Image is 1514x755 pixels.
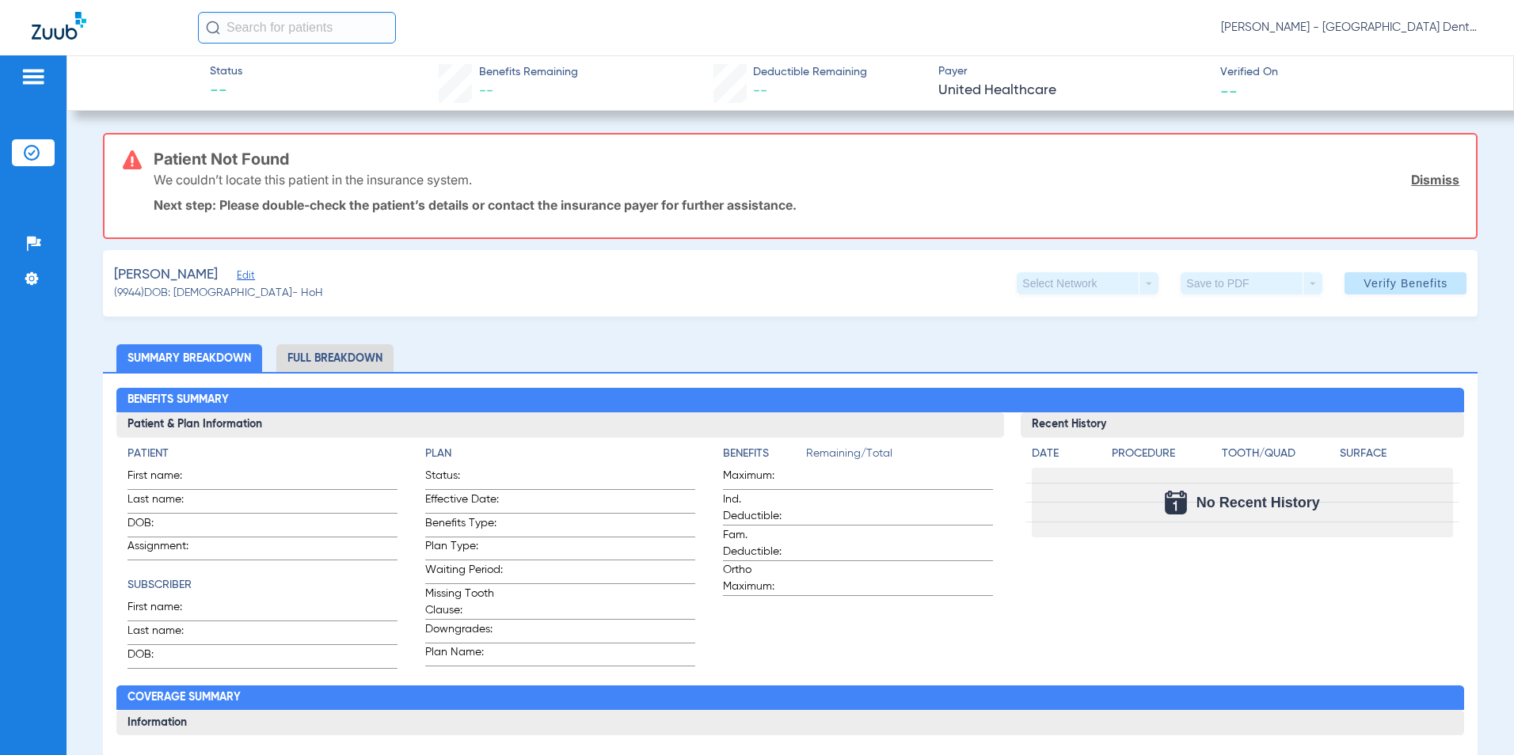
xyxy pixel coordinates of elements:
[114,265,218,285] span: [PERSON_NAME]
[206,21,220,35] img: Search Icon
[806,446,993,468] span: Remaining/Total
[1345,272,1466,294] button: Verify Benefits
[1220,82,1238,99] span: --
[479,64,578,81] span: Benefits Remaining
[723,446,806,462] h4: Benefits
[425,491,503,513] span: Effective Date:
[1222,446,1334,462] h4: Tooth/Quad
[1196,495,1320,510] span: No Recent History
[32,12,86,40] img: Zuub Logo
[1021,412,1464,438] h3: Recent History
[1340,446,1452,462] h4: Surface
[127,538,205,560] span: Assignment:
[127,599,205,620] span: First name:
[116,388,1464,413] h2: Benefits Summary
[123,150,142,169] img: error-icon
[116,685,1464,711] h2: Coverage Summary
[479,84,493,98] span: --
[198,12,396,44] input: Search for patients
[1112,446,1216,468] app-breakdown-title: Procedure
[237,270,251,285] span: Edit
[1340,446,1452,468] app-breakdown-title: Surface
[114,285,323,302] span: (9944) DOB: [DEMOGRAPHIC_DATA] - HoH
[116,710,1464,735] h3: Information
[276,344,394,372] li: Full Breakdown
[1220,64,1489,81] span: Verified On
[1032,446,1098,468] app-breakdown-title: Date
[425,644,503,666] span: Plan Name:
[116,412,1003,438] h3: Patient & Plan Information
[127,446,398,462] h4: Patient
[938,63,1207,80] span: Payer
[425,468,503,489] span: Status:
[1411,172,1459,188] a: Dismiss
[127,577,398,594] h4: Subscriber
[425,562,503,583] span: Waiting Period:
[154,172,472,188] p: We couldn’t locate this patient in the insurance system.
[753,84,767,98] span: --
[210,63,242,80] span: Status
[127,491,205,513] span: Last name:
[723,468,801,489] span: Maximum:
[938,81,1207,101] span: United Healthcare
[1165,491,1187,514] img: Calendar
[1364,277,1447,290] span: Verify Benefits
[425,446,695,462] h4: Plan
[723,491,801,525] span: Ind. Deductible:
[127,515,205,537] span: DOB:
[127,468,205,489] span: First name:
[127,623,205,644] span: Last name:
[154,151,1460,167] h3: Patient Not Found
[753,64,867,81] span: Deductible Remaining
[723,446,806,468] app-breakdown-title: Benefits
[116,344,262,372] li: Summary Breakdown
[425,621,503,643] span: Downgrades:
[425,515,503,537] span: Benefits Type:
[210,81,242,103] span: --
[1032,446,1098,462] h4: Date
[1221,20,1482,36] span: [PERSON_NAME] - [GEOGRAPHIC_DATA] Dental
[723,562,801,595] span: Ortho Maximum:
[425,538,503,560] span: Plan Type:
[723,527,801,560] span: Fam. Deductible:
[1112,446,1216,462] h4: Procedure
[425,586,503,619] span: Missing Tooth Clause:
[21,67,46,86] img: hamburger-icon
[1222,446,1334,468] app-breakdown-title: Tooth/Quad
[154,197,1460,213] p: Next step: Please double-check the patient’s details or contact the insurance payer for further a...
[127,647,205,668] span: DOB:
